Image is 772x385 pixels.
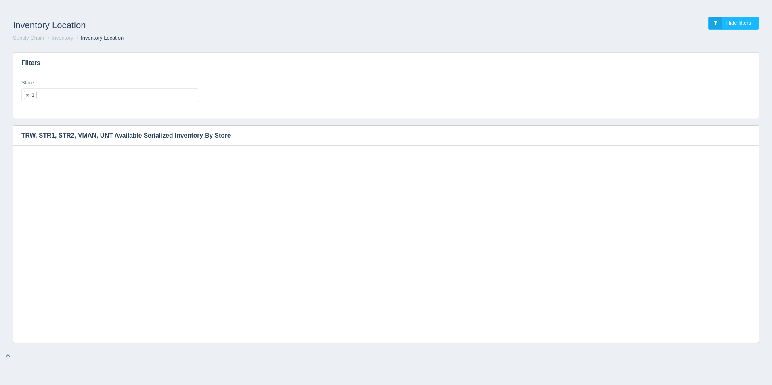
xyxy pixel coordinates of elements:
[21,79,34,87] label: Store
[708,17,759,30] a: Hide filters
[31,92,34,98] div: 1
[75,34,124,42] li: Inventory Location
[13,35,44,41] a: Supply Chain
[13,53,759,73] h3: Filters
[13,126,747,146] h3: TRW, STR1, STR2, VMAN, UNT Available Serialized Inventory By Store
[726,20,751,26] span: Hide filters
[13,17,386,34] h1: Inventory Location
[52,35,73,41] a: Inventory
